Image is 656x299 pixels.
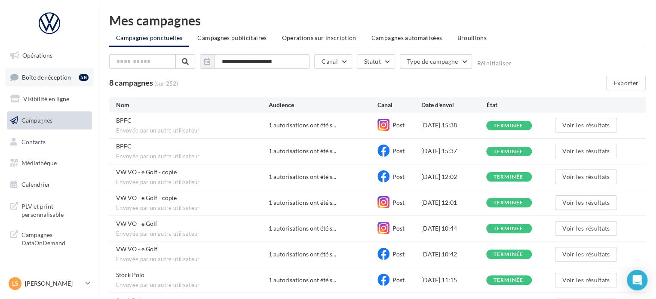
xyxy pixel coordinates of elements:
span: VW VO - e Golf - copie [116,194,177,201]
span: Post [392,276,405,284]
span: VW VO - e Golf [116,245,157,253]
div: Audience [269,101,377,109]
span: Campagnes [21,117,52,124]
a: Boîte de réception58 [5,68,94,86]
span: Campagnes automatisées [371,34,442,41]
button: Voir les résultats [555,247,617,262]
button: Statut [357,54,395,69]
button: Type de campagne [400,54,472,69]
span: Calendrier [21,181,50,188]
div: terminée [493,277,523,283]
div: [DATE] 10:42 [421,250,486,259]
div: terminée [493,123,523,129]
a: Médiathèque [5,154,94,172]
div: terminée [493,149,523,154]
span: Post [392,147,405,154]
button: Voir les résultats [555,195,617,210]
span: Boîte de réception [22,73,71,80]
div: [DATE] 15:38 [421,121,486,129]
button: Voir les résultats [555,273,617,287]
div: Canal [377,101,421,109]
span: Post [392,173,405,180]
div: [DATE] 11:15 [421,276,486,284]
span: Envoyée par un autre utilisateur [116,127,269,135]
button: Canal [314,54,352,69]
span: Contacts [21,138,46,145]
div: Mes campagnes [109,14,646,27]
span: 1 autorisations ont été s... [269,276,336,284]
span: LS [12,279,18,288]
span: 1 autorisations ont été s... [269,224,336,233]
span: Visibilité en ligne [23,95,69,102]
span: Post [392,250,405,258]
a: Calendrier [5,176,94,194]
span: Stock Polo [116,271,144,278]
a: LS [PERSON_NAME] [7,275,92,292]
span: Operations sur inscription [282,34,356,41]
a: Contacts [5,133,94,151]
button: Voir les résultats [555,170,617,184]
a: Campagnes [5,111,94,129]
button: Voir les résultats [555,118,617,133]
span: 8 campagnes [109,78,153,87]
span: (sur 252) [154,79,178,88]
span: VW VO - e Golf [116,220,157,227]
div: terminée [493,174,523,180]
button: Voir les résultats [555,144,617,158]
a: Visibilité en ligne [5,90,94,108]
span: BPFC [116,142,132,150]
div: [DATE] 10:44 [421,224,486,233]
span: Campagnes DataOnDemand [21,229,89,247]
div: Nom [116,101,269,109]
button: Voir les résultats [555,221,617,236]
div: terminée [493,200,523,206]
span: Brouillons [457,34,487,41]
span: Post [392,225,405,232]
div: terminée [493,226,523,231]
span: Opérations [22,52,52,59]
span: 1 autorisations ont été s... [269,173,336,181]
div: État [486,101,552,109]
span: 1 autorisations ont été s... [269,198,336,207]
div: 58 [79,74,89,81]
div: [DATE] 12:01 [421,198,486,207]
span: Envoyée par un autre utilisateur [116,281,269,289]
p: [PERSON_NAME] [25,279,82,288]
button: Réinitialiser [477,60,511,67]
span: PLV et print personnalisable [21,200,89,219]
span: Post [392,199,405,206]
div: [DATE] 15:37 [421,147,486,155]
a: Campagnes DataOnDemand [5,225,94,251]
span: Envoyée par un autre utilisateur [116,153,269,160]
div: [DATE] 12:02 [421,173,486,181]
span: 1 autorisations ont été s... [269,250,336,259]
div: Date d'envoi [421,101,486,109]
a: Opérations [5,46,94,65]
button: Exporter [606,76,646,90]
span: VW VO - e Golf - copie [116,168,177,176]
span: Post [392,121,405,129]
span: Envoyée par un autre utilisateur [116,230,269,238]
span: BPFC [116,117,132,124]
span: Médiathèque [21,159,57,166]
span: Envoyée par un autre utilisateur [116,256,269,263]
span: Envoyée par un autre utilisateur [116,204,269,212]
span: 1 autorisations ont été s... [269,147,336,155]
span: Envoyée par un autre utilisateur [116,179,269,186]
span: Campagnes publicitaires [197,34,267,41]
span: 1 autorisations ont été s... [269,121,336,129]
div: Open Intercom Messenger [627,270,647,290]
div: terminée [493,252,523,257]
a: PLV et print personnalisable [5,197,94,222]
